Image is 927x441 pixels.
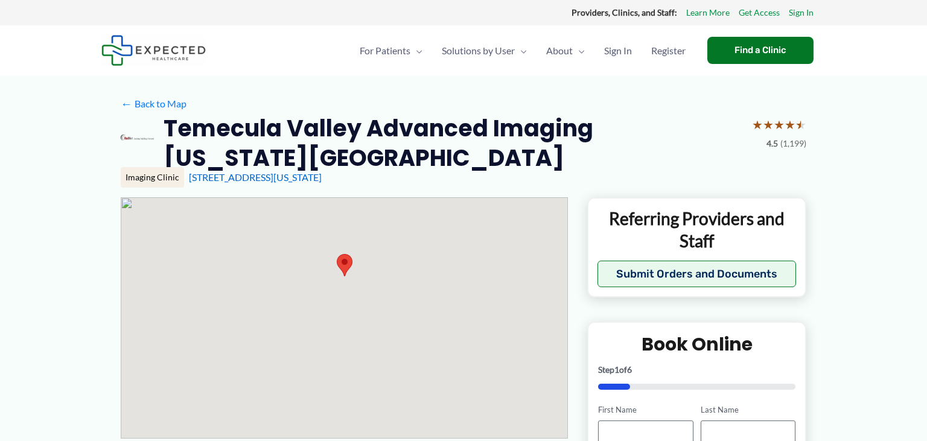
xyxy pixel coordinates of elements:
[752,113,763,136] span: ★
[701,404,795,416] label: Last Name
[121,98,132,109] span: ←
[350,30,695,72] nav: Primary Site Navigation
[598,366,795,374] p: Step of
[546,30,573,72] span: About
[614,364,619,375] span: 1
[598,404,693,416] label: First Name
[189,171,322,183] a: [STREET_ADDRESS][US_STATE]
[101,35,206,66] img: Expected Healthcare Logo - side, dark font, small
[686,5,730,21] a: Learn More
[795,113,806,136] span: ★
[573,30,585,72] span: Menu Toggle
[774,113,785,136] span: ★
[739,5,780,21] a: Get Access
[121,167,184,188] div: Imaging Clinic
[785,113,795,136] span: ★
[410,30,422,72] span: Menu Toggle
[604,30,632,72] span: Sign In
[442,30,515,72] span: Solutions by User
[789,5,814,21] a: Sign In
[164,113,742,173] h2: Temecula Valley Advanced Imaging [US_STATE][GEOGRAPHIC_DATA]
[780,136,806,151] span: (1,199)
[651,30,686,72] span: Register
[766,136,778,151] span: 4.5
[572,7,677,17] strong: Providers, Clinics, and Staff:
[597,208,796,252] p: Referring Providers and Staff
[515,30,527,72] span: Menu Toggle
[350,30,432,72] a: For PatientsMenu Toggle
[707,37,814,64] a: Find a Clinic
[432,30,537,72] a: Solutions by UserMenu Toggle
[537,30,594,72] a: AboutMenu Toggle
[121,95,186,113] a: ←Back to Map
[594,30,642,72] a: Sign In
[627,364,632,375] span: 6
[642,30,695,72] a: Register
[598,332,795,356] h2: Book Online
[360,30,410,72] span: For Patients
[763,113,774,136] span: ★
[597,261,796,287] button: Submit Orders and Documents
